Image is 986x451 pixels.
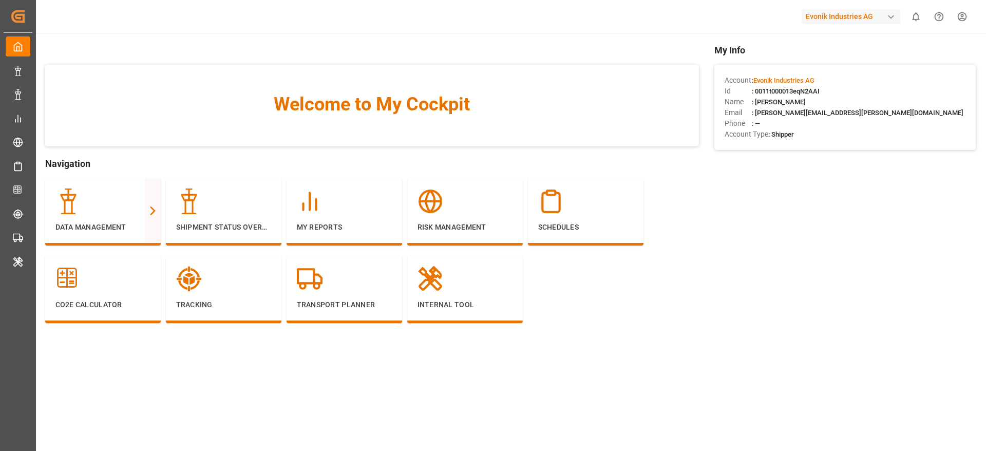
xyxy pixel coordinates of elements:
[725,75,752,86] span: Account
[768,130,794,138] span: : Shipper
[904,5,927,28] button: show 0 new notifications
[927,5,951,28] button: Help Center
[418,222,513,233] p: Risk Management
[802,9,900,24] div: Evonik Industries AG
[802,7,904,26] button: Evonik Industries AG
[55,222,150,233] p: Data Management
[725,118,752,129] span: Phone
[538,222,633,233] p: Schedules
[176,222,271,233] p: Shipment Status Overview
[725,86,752,97] span: Id
[725,129,768,140] span: Account Type
[176,299,271,310] p: Tracking
[752,120,760,127] span: : —
[725,107,752,118] span: Email
[45,157,699,171] span: Navigation
[752,109,963,117] span: : [PERSON_NAME][EMAIL_ADDRESS][PERSON_NAME][DOMAIN_NAME]
[418,299,513,310] p: Internal Tool
[752,87,820,95] span: : 0011t000013eqN2AAI
[752,98,806,106] span: : [PERSON_NAME]
[752,77,814,84] span: :
[297,299,392,310] p: Transport Planner
[297,222,392,233] p: My Reports
[725,97,752,107] span: Name
[714,43,976,57] span: My Info
[55,299,150,310] p: CO2e Calculator
[66,90,678,118] span: Welcome to My Cockpit
[753,77,814,84] span: Evonik Industries AG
